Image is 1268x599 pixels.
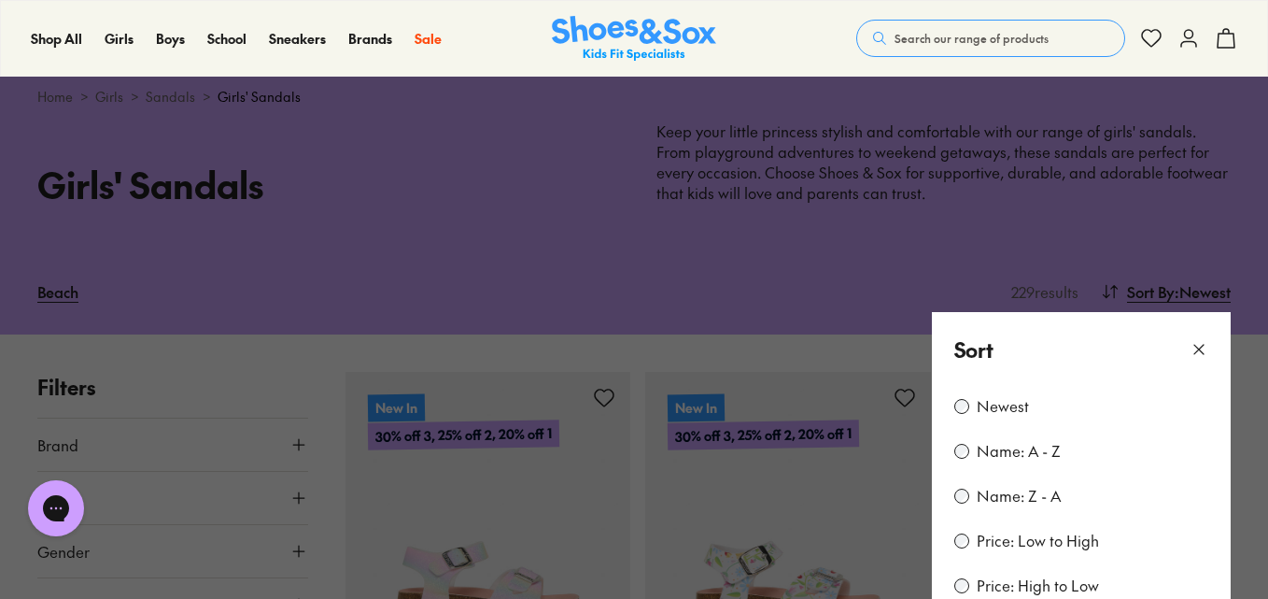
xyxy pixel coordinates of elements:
[856,20,1125,57] button: Search our range of products
[156,29,185,48] span: Boys
[31,29,82,49] a: Shop All
[105,29,134,49] a: Girls
[348,29,392,49] a: Brands
[977,396,1029,417] label: Newest
[552,16,716,62] img: SNS_Logo_Responsive.svg
[954,335,993,365] p: Sort
[348,29,392,48] span: Brands
[269,29,326,48] span: Sneakers
[415,29,442,48] span: Sale
[415,29,442,49] a: Sale
[207,29,247,49] a: School
[31,29,82,48] span: Shop All
[977,531,1099,551] label: Price: Low to High
[977,486,1061,506] label: Name: Z - A
[269,29,326,49] a: Sneakers
[895,30,1049,47] span: Search our range of products
[207,29,247,48] span: School
[977,441,1061,462] label: Name: A - Z
[977,576,1099,596] label: Price: High to Low
[156,29,185,49] a: Boys
[552,16,716,62] a: Shoes & Sox
[19,474,93,543] iframe: Gorgias live chat messenger
[105,29,134,48] span: Girls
